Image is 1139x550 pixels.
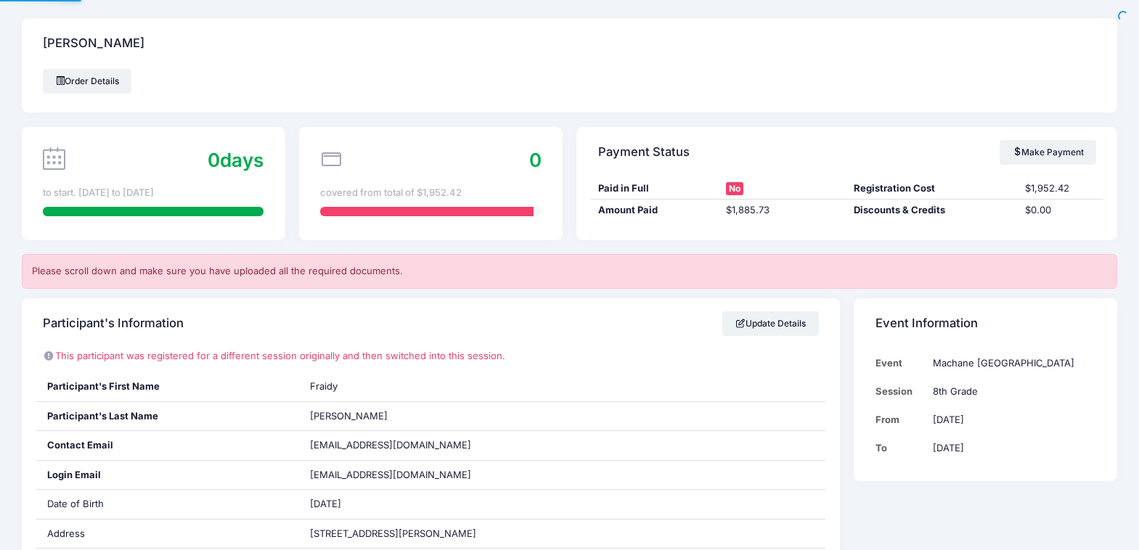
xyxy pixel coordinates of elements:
a: Update Details [722,311,819,336]
td: To [875,434,926,462]
span: [STREET_ADDRESS][PERSON_NAME] [310,528,476,539]
div: Contact Email [36,431,300,460]
h4: Event Information [875,303,978,344]
p: This participant was registered for a different session originally and then switched into this se... [43,349,818,364]
div: Participant's Last Name [36,402,300,431]
span: [PERSON_NAME] [310,410,388,422]
div: Please scroll down and make sure you have uploaded all the required documents. [22,254,1117,289]
span: Fraidy [310,380,338,392]
td: 8th Grade [926,377,1096,406]
td: From [875,406,926,434]
div: Amount Paid [591,203,719,218]
span: No [726,182,743,195]
span: [EMAIL_ADDRESS][DOMAIN_NAME] [310,468,491,483]
div: to start. [DATE] to [DATE] [43,186,264,200]
td: [DATE] [926,434,1096,462]
h4: Participant's Information [43,303,184,344]
div: days [208,146,264,174]
h4: Payment Status [598,131,690,173]
td: Session [875,377,926,406]
td: [DATE] [926,406,1096,434]
a: Order Details [43,69,131,94]
div: $0.00 [1018,203,1103,218]
div: $1,885.73 [719,203,846,218]
div: Paid in Full [591,181,719,196]
td: Event [875,349,926,377]
div: Discounts & Credits [847,203,1018,218]
div: Registration Cost [847,181,1018,196]
div: Participant's First Name [36,372,300,401]
td: Machane [GEOGRAPHIC_DATA] [926,349,1096,377]
span: 0 [208,149,220,171]
h4: [PERSON_NAME] [43,23,144,65]
span: 0 [529,149,542,171]
span: [DATE] [310,498,341,509]
a: Make Payment [1000,140,1096,165]
div: covered from total of $1,952.42 [320,186,541,200]
div: Date of Birth [36,490,300,519]
div: Address [36,520,300,549]
div: $1,952.42 [1018,181,1103,196]
span: [EMAIL_ADDRESS][DOMAIN_NAME] [310,439,471,451]
div: Login Email [36,461,300,490]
